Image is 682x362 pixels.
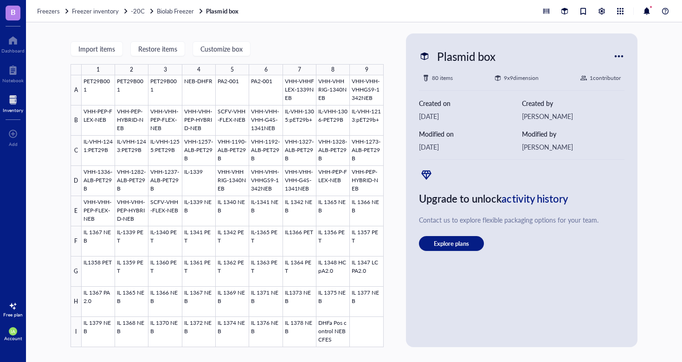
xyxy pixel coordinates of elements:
span: Customize box [200,45,243,53]
a: Freezer inventory [72,7,129,15]
div: Add [9,141,18,147]
div: 9 [365,64,368,75]
div: C [71,136,82,166]
span: IA [11,329,15,334]
a: Inventory [3,92,23,113]
span: activity history [502,191,568,206]
button: Explore plans [419,236,484,251]
div: [DATE] [419,142,522,152]
div: H [71,287,82,317]
button: Customize box [193,41,251,56]
div: A [71,75,82,105]
span: Biolab Freezer [157,7,194,15]
div: G [71,257,82,287]
div: Modified by [522,129,625,139]
div: [PERSON_NAME] [522,111,625,121]
span: Restore items [138,45,177,53]
div: 4 [197,64,200,75]
div: [PERSON_NAME] [522,142,625,152]
div: Notebook [2,78,24,83]
div: Free plan [3,312,23,317]
span: Explore plans [434,239,469,248]
div: 8 [331,64,335,75]
div: Inventory [3,107,23,113]
a: Explore plans [419,236,625,251]
a: -20CBiolab Freezer [131,7,204,15]
div: Upgrade to unlock [419,190,625,207]
div: 3 [164,64,167,75]
span: Freezer inventory [72,7,119,15]
div: 7 [298,64,301,75]
div: 5 [231,64,234,75]
a: Plasmid box [206,7,240,15]
div: 1 contributor [590,73,621,83]
a: Notebook [2,63,24,83]
span: -20C [131,7,145,15]
div: Contact us to explore flexible packaging options for your team. [419,215,625,225]
div: Created by [522,98,625,108]
div: F [71,226,82,257]
div: I [71,317,82,347]
button: Restore items [130,41,185,56]
div: 2 [130,64,133,75]
span: Import items [78,45,115,53]
button: Import items [71,41,123,56]
div: [DATE] [419,111,522,121]
div: 1 [97,64,100,75]
div: Account [4,336,22,341]
span: B [11,6,16,18]
a: Freezers [37,7,70,15]
div: Dashboard [1,48,25,53]
div: 6 [264,64,268,75]
div: Modified on [419,129,522,139]
div: Plasmid box [433,46,500,66]
div: 9 x 9 dimension [504,73,539,83]
div: Created on [419,98,522,108]
div: B [71,105,82,136]
div: 80 items [432,73,453,83]
div: E [71,196,82,226]
div: D [71,166,82,196]
a: Dashboard [1,33,25,53]
span: Freezers [37,7,60,15]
